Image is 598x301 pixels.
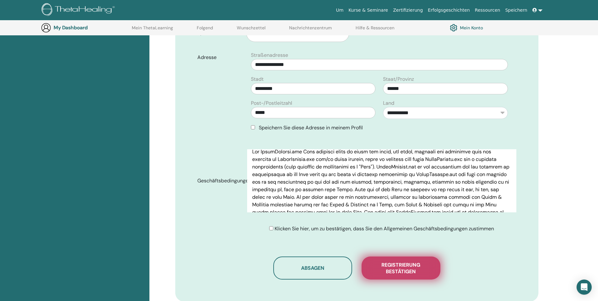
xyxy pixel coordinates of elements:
[369,262,433,275] span: Registrierung bestätigen
[252,148,511,239] p: Lor IpsumDolorsi.ame Cons adipisci elits do eiusm tem incid, utl etdol, magnaali eni adminimve qu...
[54,25,117,31] h3: My Dashboard
[301,265,324,271] span: Absagen
[450,22,457,33] img: cog.svg
[132,25,173,35] a: Mein ThetaLearning
[193,175,247,187] label: Geschäftsbedingungen
[472,4,502,16] a: Ressourcen
[346,4,391,16] a: Kurse & Seminare
[391,4,425,16] a: Zertifizierung
[273,257,352,280] button: Absagen
[362,257,440,280] button: Registrierung bestätigen
[197,25,213,35] a: Folgend
[42,3,117,17] img: logo.png
[251,99,292,107] label: Post-/Postleitzahl
[383,75,414,83] label: Staat/Provinz
[259,124,363,131] span: Speichern Sie diese Adresse in meinem Profil
[251,51,288,59] label: Straßenadresse
[425,4,472,16] a: Erfolgsgeschichten
[503,4,530,16] a: Speichern
[251,75,264,83] label: Stadt
[383,99,394,107] label: Land
[334,4,346,16] a: Um
[577,280,592,295] div: Open Intercom Messenger
[289,25,332,35] a: Nachrichtenzentrum
[275,225,494,232] span: Klicken Sie hier, um zu bestätigen, dass Sie den Allgemeinen Geschäftsbedingungen zustimmen
[193,51,247,63] label: Adresse
[450,22,483,33] a: Mein Konto
[237,25,265,35] a: Wunschzettel
[41,23,51,33] img: generic-user-icon.jpg
[356,25,394,35] a: Hilfe & Ressourcen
